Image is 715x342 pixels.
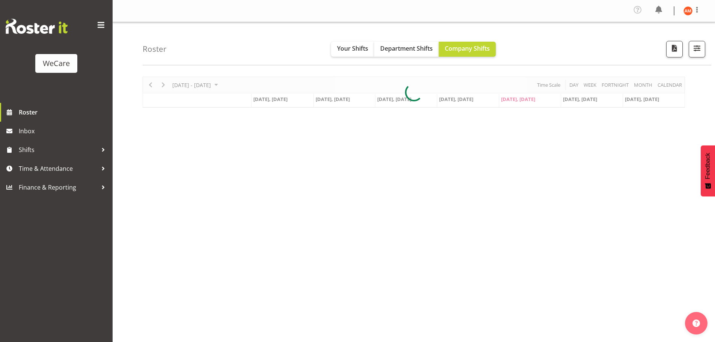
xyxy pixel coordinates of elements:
span: Department Shifts [380,44,433,53]
h4: Roster [143,45,167,53]
span: Roster [19,107,109,118]
button: Department Shifts [374,42,439,57]
span: Inbox [19,125,109,137]
span: Feedback [704,153,711,179]
div: WeCare [43,58,70,69]
span: Your Shifts [337,44,368,53]
img: help-xxl-2.png [692,319,700,327]
img: Rosterit website logo [6,19,68,34]
button: Your Shifts [331,42,374,57]
img: ashley-mendoza11508.jpg [683,6,692,15]
span: Company Shifts [445,44,490,53]
button: Download a PDF of the roster according to the set date range. [666,41,683,57]
button: Company Shifts [439,42,496,57]
button: Feedback - Show survey [701,145,715,196]
span: Time & Attendance [19,163,98,174]
span: Shifts [19,144,98,155]
button: Filter Shifts [689,41,705,57]
span: Finance & Reporting [19,182,98,193]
